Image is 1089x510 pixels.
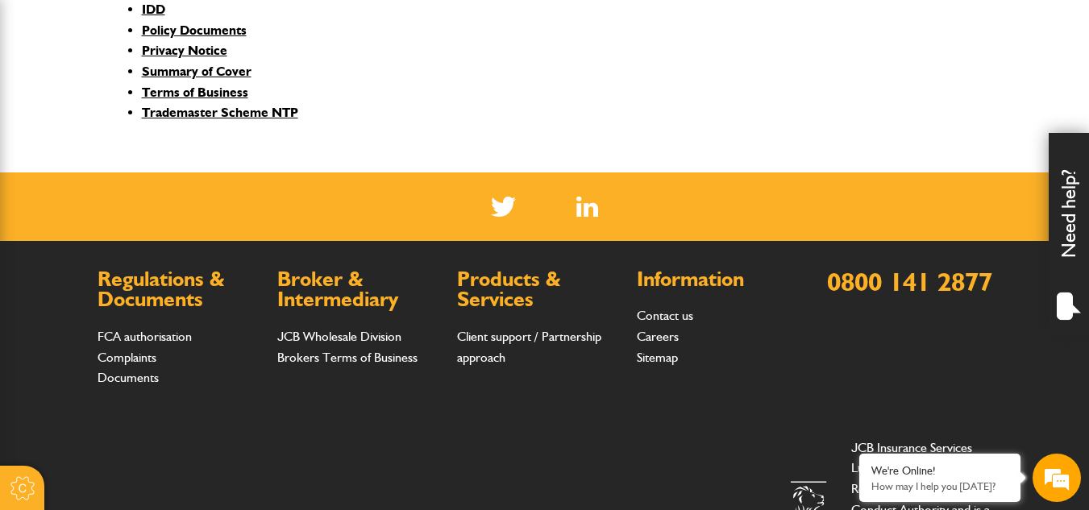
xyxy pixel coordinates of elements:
a: 0800 141 2877 [827,266,992,297]
img: Twitter [491,197,516,217]
img: Linked In [576,197,598,217]
a: Contact us [637,308,693,323]
a: Complaints [98,350,156,365]
p: How may I help you today? [871,480,1008,492]
a: Documents [98,370,159,385]
a: Terms of Business [142,85,248,100]
div: Need help? [1049,133,1089,334]
a: Summary of Cover [142,64,251,79]
a: FCA authorisation [98,329,192,344]
a: Brokers Terms of Business [277,350,418,365]
a: IDD [142,2,165,17]
div: We're Online! [871,464,1008,478]
a: Client support / Partnership approach [457,329,601,365]
h2: Information [637,269,800,290]
a: Policy Documents [142,23,247,38]
a: LinkedIn [576,197,598,217]
a: Sitemap [637,350,678,365]
a: JCB Wholesale Division [277,329,401,344]
h2: Broker & Intermediary [277,269,441,310]
a: Trademaster Scheme NTP [142,105,298,120]
a: Privacy Notice [142,43,227,58]
a: Careers [637,329,679,344]
h2: Products & Services [457,269,621,310]
h2: Regulations & Documents [98,269,261,310]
